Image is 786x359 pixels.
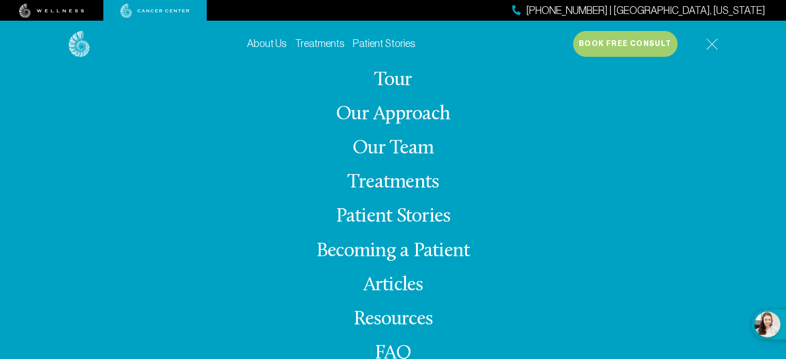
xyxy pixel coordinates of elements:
img: cancer center [120,4,190,18]
a: Resources [353,309,433,330]
a: Becoming a Patient [316,241,470,261]
a: [PHONE_NUMBER] | [GEOGRAPHIC_DATA], [US_STATE] [512,3,765,18]
a: Tour [374,70,412,90]
a: Patient Stories [336,207,451,227]
a: Articles [363,275,423,295]
img: icon-hamburger [706,38,718,50]
a: Patient Stories [353,38,415,49]
img: wellness [19,4,84,18]
img: logo [69,31,90,57]
a: Our Team [352,138,434,159]
a: About Us [247,38,287,49]
span: [PHONE_NUMBER] | [GEOGRAPHIC_DATA], [US_STATE] [526,3,765,18]
a: Treatments [295,38,345,49]
a: Treatments [347,173,439,193]
a: Our Approach [336,104,450,124]
button: Book Free Consult [573,31,677,57]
